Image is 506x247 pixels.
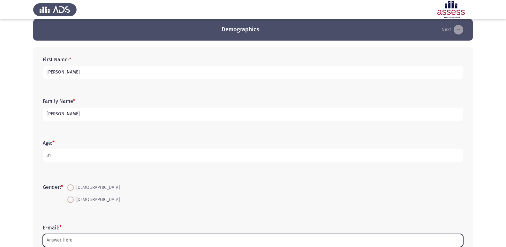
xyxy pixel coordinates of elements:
[74,184,120,191] span: [DEMOGRAPHIC_DATA]
[43,140,55,146] label: Age:
[440,25,465,35] button: load next page
[74,196,120,204] span: [DEMOGRAPHIC_DATA]
[33,1,77,19] img: Assess Talent Management logo
[43,234,463,247] input: add answer text
[43,225,62,231] label: E-mail:
[43,57,71,63] label: First Name:
[43,98,75,104] label: Family Name
[43,184,63,190] label: Gender:
[43,108,463,121] input: add answer text
[43,66,463,79] input: add answer text
[429,1,473,19] img: Assessment logo of ASSESS English Language Assessment (3 Module) (Ba - IB)
[222,26,259,34] h3: Demographics
[43,149,463,162] input: add answer text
